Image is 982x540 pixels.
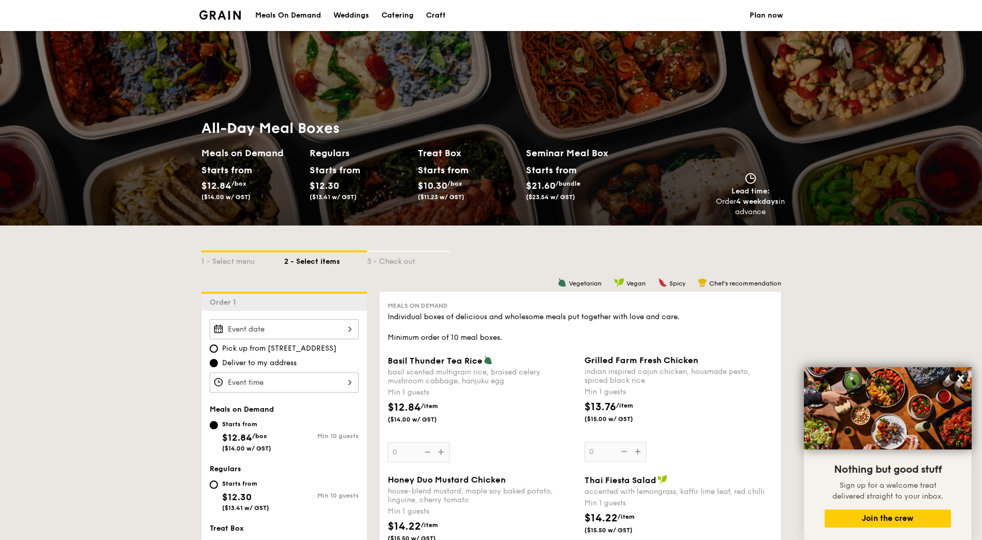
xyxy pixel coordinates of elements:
[669,280,685,287] span: Spicy
[222,358,297,368] span: Deliver to my address
[709,280,781,287] span: Chef's recommendation
[698,278,707,287] img: icon-chef-hat.a58ddaea.svg
[804,367,972,449] img: DSC07876-Edit02-Large.jpeg
[952,370,969,386] button: Close
[584,387,773,397] div: Min 1 guests
[201,162,247,178] div: Starts from
[584,498,773,508] div: Min 1 guests
[584,401,616,413] span: $13.76
[626,280,646,287] span: Vegan
[388,487,576,504] div: house-blend mustard, maple soy baked potato, linguine, cherry tomato
[388,415,458,424] span: ($14.00 w/ GST)
[222,343,336,354] span: Pick up from [STREET_ADDRESS]
[388,475,506,485] span: Honey Duo Mustard Chicken
[736,197,779,206] strong: 4 weekdays
[731,187,770,196] span: Lead time:
[418,146,518,160] h2: Treat Box
[284,432,359,440] div: Min 10 guests
[658,278,667,287] img: icon-spicy.37a8142b.svg
[388,312,773,343] div: Individual boxes of delicious and wholesome meals put together with love and care. Minimum order ...
[584,512,618,524] span: $14.22
[743,173,758,184] img: icon-clock.2db775ea.svg
[584,415,655,423] span: ($15.00 w/ GST)
[388,302,448,309] span: Meals on Demand
[388,356,482,366] span: Basil Thunder Tea Rice
[418,193,464,201] span: ($11.23 w/ GST)
[421,521,438,529] span: /item
[584,475,656,485] span: Thai Fiesta Salad
[201,193,251,201] span: ($14.00 w/ GST)
[558,278,567,287] img: icon-vegetarian.fe4039eb.svg
[421,402,438,410] span: /item
[222,420,271,428] div: Starts from
[222,445,271,452] span: ($14.00 w/ GST)
[388,387,576,398] div: Min 1 guests
[616,402,633,409] span: /item
[569,280,602,287] span: Vegetarian
[222,491,252,503] span: $12.30
[388,368,576,385] div: basil scented multigrain rice, braised celery mushroom cabbage, hanjuku egg
[483,355,493,365] img: icon-vegetarian.fe4039eb.svg
[584,367,773,385] div: indian inspired cajun chicken, housmade pesto, spiced black rice
[834,463,942,476] span: Nothing but good stuff
[210,524,244,533] span: Treat Box
[210,298,240,307] span: Order 1
[657,475,668,484] img: icon-vegan.f8ff3823.svg
[555,180,580,187] span: /bundle
[388,520,421,533] span: $14.22
[222,479,269,488] div: Starts from
[310,193,357,201] span: ($13.41 w/ GST)
[832,481,943,501] span: Sign up for a welcome treat delivered straight to your inbox.
[825,509,951,528] button: Join the crew
[210,464,241,473] span: Regulars
[526,162,576,178] div: Starts from
[388,506,576,517] div: Min 1 guests
[418,180,447,191] span: $10.30
[447,180,462,187] span: /box
[210,481,218,489] input: Starts from$12.30($13.41 w/ GST)Min 10 guests
[584,487,773,496] div: accented with lemongrass, kaffir lime leaf, red chilli
[201,146,301,160] h2: Meals on Demand
[716,197,785,217] div: Order in advance
[210,405,274,414] span: Meals on Demand
[618,513,635,520] span: /item
[210,344,218,353] input: Pick up from [STREET_ADDRESS]
[284,492,359,499] div: Min 10 guests
[210,319,359,339] input: Event date
[526,146,634,160] h2: Seminar Meal Box
[199,10,241,20] img: Grain
[310,180,339,191] span: $12.30
[201,180,231,191] span: $12.84
[584,355,698,365] span: Grilled Farm Fresh Chicken
[418,162,464,178] div: Starts from
[584,526,655,534] span: ($15.50 w/ GST)
[199,10,241,20] a: Logotype
[310,146,409,160] h2: Regulars
[231,180,246,187] span: /box
[210,421,218,429] input: Starts from$12.84/box($14.00 w/ GST)Min 10 guests
[388,401,421,414] span: $12.84
[526,180,555,191] span: $21.60
[526,193,575,201] span: ($23.54 w/ GST)
[210,359,218,367] input: Deliver to my address
[222,504,269,512] span: ($13.41 w/ GST)
[367,252,450,267] div: 3 - Check out
[201,119,634,138] h1: All-Day Meal Boxes
[210,372,359,393] input: Event time
[201,252,284,267] div: 1 - Select menu
[284,252,367,267] div: 2 - Select items
[614,278,624,287] img: icon-vegan.f8ff3823.svg
[222,432,252,443] span: $12.84
[252,432,267,440] span: /box
[310,162,356,178] div: Starts from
